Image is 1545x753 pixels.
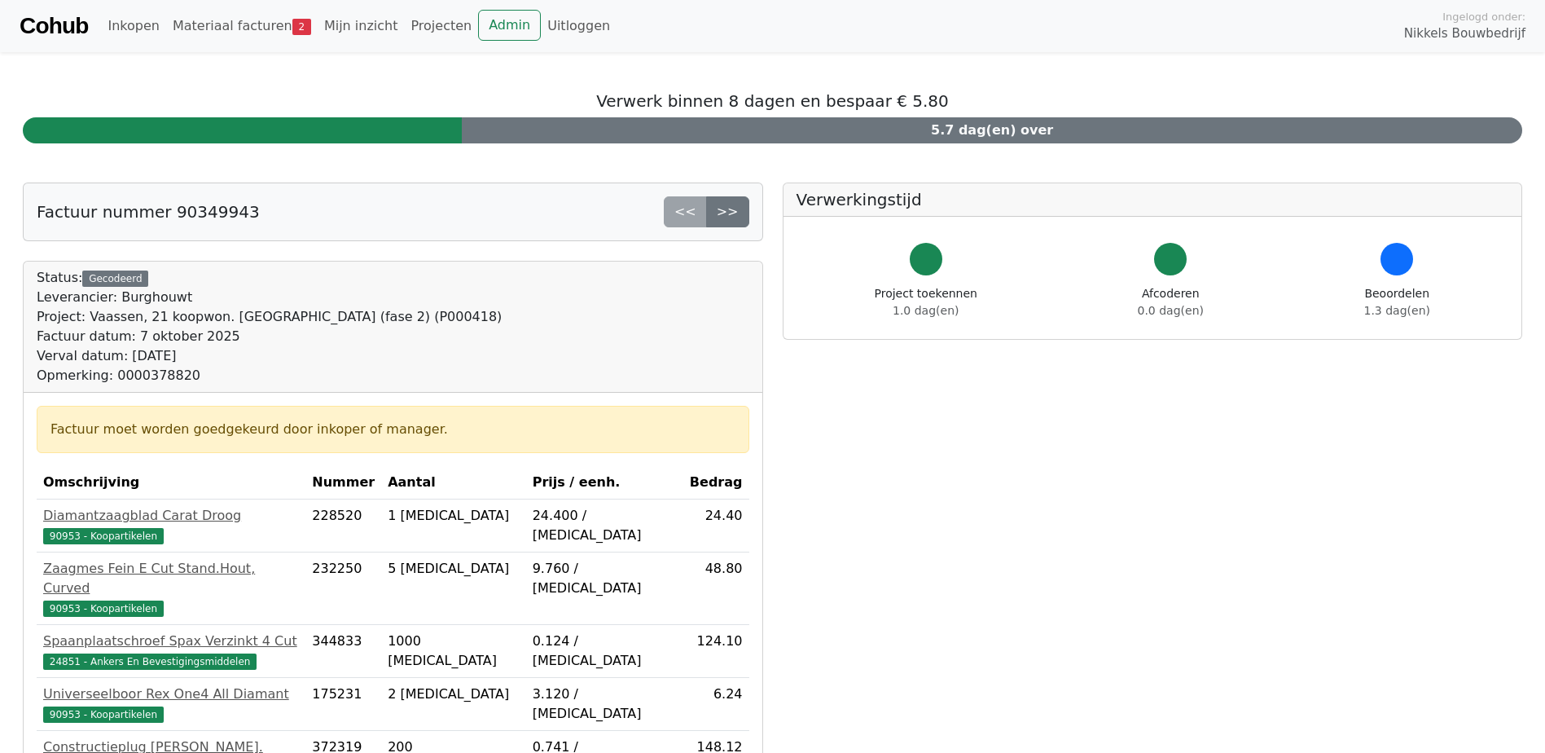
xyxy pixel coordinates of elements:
div: 5 [MEDICAL_DATA] [388,559,520,579]
a: >> [706,196,749,227]
h5: Verwerkingstijd [797,190,1509,209]
div: Gecodeerd [82,271,148,287]
h5: Verwerk binnen 8 dagen en bespaar € 5.80 [23,91,1522,111]
div: 1 [MEDICAL_DATA] [388,506,520,526]
div: 2 [MEDICAL_DATA] [388,685,520,704]
div: Diamantzaagblad Carat Droog [43,506,299,526]
td: 232250 [305,553,381,625]
a: Uitloggen [541,10,617,42]
a: Cohub [20,7,88,46]
div: 9.760 / [MEDICAL_DATA] [533,559,677,598]
div: Zaagmes Fein E Cut Stand.Hout, Curved [43,559,299,598]
th: Nummer [305,466,381,500]
span: 90953 - Koopartikelen [43,528,164,544]
div: Project: Vaassen, 21 koopwon. [GEOGRAPHIC_DATA] (fase 2) (P000418) [37,307,502,327]
div: 5.7 dag(en) over [462,117,1522,143]
div: 1000 [MEDICAL_DATA] [388,632,520,671]
div: Verval datum: [DATE] [37,346,502,366]
div: Spaanplaatschroef Spax Verzinkt 4 Cut [43,632,299,651]
th: Bedrag [683,466,749,500]
div: Leverancier: Burghouwt [37,288,502,307]
div: Beoordelen [1364,285,1430,319]
a: Admin [478,10,541,41]
div: Project toekennen [875,285,977,319]
a: Inkopen [101,10,165,42]
div: 3.120 / [MEDICAL_DATA] [533,685,677,724]
div: Opmerking: 0000378820 [37,366,502,385]
th: Aantal [381,466,526,500]
span: Nikkels Bouwbedrijf [1404,24,1525,43]
a: Projecten [404,10,478,42]
td: 344833 [305,625,381,678]
span: 1.3 dag(en) [1364,304,1430,317]
span: Ingelogd onder: [1442,9,1525,24]
a: Spaanplaatschroef Spax Verzinkt 4 Cut24851 - Ankers En Bevestigingsmiddelen [43,632,299,671]
div: 0.124 / [MEDICAL_DATA] [533,632,677,671]
span: 2 [292,19,311,35]
td: 6.24 [683,678,749,731]
td: 48.80 [683,553,749,625]
span: 0.0 dag(en) [1138,304,1204,317]
a: Diamantzaagblad Carat Droog90953 - Koopartikelen [43,506,299,545]
div: Afcoderen [1138,285,1204,319]
th: Prijs / eenh. [526,466,683,500]
a: Mijn inzicht [318,10,405,42]
div: Universeelboor Rex One4 All Diamant [43,685,299,704]
span: 90953 - Koopartikelen [43,707,164,723]
a: Universeelboor Rex One4 All Diamant90953 - Koopartikelen [43,685,299,724]
div: Factuur moet worden goedgekeurd door inkoper of manager. [50,420,735,439]
div: Status: [37,268,502,385]
th: Omschrijving [37,466,305,500]
span: 1.0 dag(en) [893,304,959,317]
a: Zaagmes Fein E Cut Stand.Hout, Curved90953 - Koopartikelen [43,559,299,618]
td: 228520 [305,500,381,553]
td: 124.10 [683,625,749,678]
h5: Factuur nummer 90349943 [37,202,260,222]
span: 24851 - Ankers En Bevestigingsmiddelen [43,654,257,670]
a: Materiaal facturen2 [166,10,318,42]
td: 24.40 [683,500,749,553]
span: 90953 - Koopartikelen [43,601,164,617]
div: Factuur datum: 7 oktober 2025 [37,327,502,346]
div: 24.400 / [MEDICAL_DATA] [533,506,677,545]
td: 175231 [305,678,381,731]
